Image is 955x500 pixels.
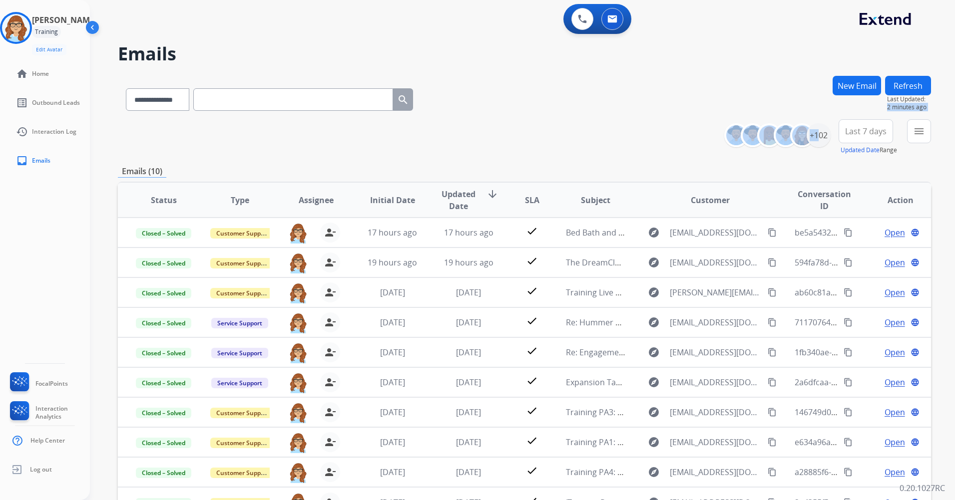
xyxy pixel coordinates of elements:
span: [PERSON_NAME][EMAIL_ADDRESS][PERSON_NAME][DOMAIN_NAME] [670,286,762,298]
span: [EMAIL_ADDRESS][DOMAIN_NAME] [670,256,762,268]
span: Customer [691,194,730,206]
span: [EMAIL_ADDRESS][DOMAIN_NAME] [670,316,762,328]
mat-icon: content_copy [768,318,777,327]
span: Customer Support [210,438,275,448]
mat-icon: language [911,348,920,357]
span: Service Support [211,348,268,358]
mat-icon: language [911,228,920,237]
img: agent-avatar [288,432,308,453]
span: [DATE] [380,437,405,448]
mat-icon: check [526,375,538,387]
span: Training PA1: Do Not Assign ([PERSON_NAME]) [566,437,740,448]
mat-icon: content_copy [844,438,853,447]
mat-icon: content_copy [844,318,853,327]
img: agent-avatar [288,342,308,363]
mat-icon: check [526,285,538,297]
span: [DATE] [456,467,481,478]
h3: [PERSON_NAME] [32,14,97,26]
span: Expansion Tank Claim: Denied [566,377,679,388]
mat-icon: list_alt [16,97,28,109]
mat-icon: person_remove [324,256,336,268]
a: FocalPoints [8,372,68,395]
mat-icon: search [397,94,409,106]
mat-icon: explore [648,227,660,239]
span: [DATE] [380,407,405,418]
span: Closed – Solved [136,318,191,328]
span: [DATE] [380,317,405,328]
mat-icon: person_remove [324,227,336,239]
span: [DATE] [456,287,481,298]
span: Closed – Solved [136,438,191,448]
mat-icon: language [911,378,920,387]
span: [DATE] [456,437,481,448]
span: Open [885,256,905,268]
span: Initial Date [370,194,415,206]
span: [EMAIL_ADDRESS][DOMAIN_NAME] [670,227,762,239]
mat-icon: arrow_downward [486,188,498,200]
span: Outbound Leads [32,99,80,107]
span: [EMAIL_ADDRESS][DOMAIN_NAME] [670,406,762,418]
span: [DATE] [380,377,405,388]
mat-icon: language [911,318,920,327]
p: 0.20.1027RC [900,482,945,494]
span: Customer Support [210,288,275,298]
mat-icon: check [526,345,538,357]
span: [DATE] [380,467,405,478]
img: agent-avatar [288,462,308,483]
span: [DATE] [456,347,481,358]
span: Customer Support [210,258,275,268]
span: e634a96a-04d1-4937-8bd2-1602fccbe8f4 [795,437,946,448]
mat-icon: person_remove [324,466,336,478]
mat-icon: check [526,255,538,267]
span: [EMAIL_ADDRESS][DOMAIN_NAME] [670,436,762,448]
span: 2 minutes ago [887,103,931,111]
span: Last 7 days [845,129,887,133]
span: Open [885,286,905,298]
span: Open [885,466,905,478]
span: Training PA3: Do Not Assign ([PERSON_NAME]) [566,407,740,418]
a: Interaction Analytics [8,401,90,424]
mat-icon: person_remove [324,346,336,358]
span: [EMAIL_ADDRESS][DOMAIN_NAME] [670,466,762,478]
img: agent-avatar [288,402,308,423]
mat-icon: explore [648,376,660,388]
mat-icon: person_remove [324,376,336,388]
mat-icon: explore [648,256,660,268]
mat-icon: content_copy [844,228,853,237]
h2: Emails [118,44,931,64]
span: Help Center [30,437,65,445]
span: [DATE] [456,317,481,328]
mat-icon: language [911,408,920,417]
span: 146749d0-8349-4101-b238-0cf9df6e6280 [795,407,946,418]
span: 17 hours ago [368,227,417,238]
mat-icon: person_remove [324,286,336,298]
img: agent-avatar [288,252,308,273]
mat-icon: language [911,438,920,447]
mat-icon: history [16,126,28,138]
img: agent-avatar [288,223,308,244]
span: 594fa78d-588e-4e68-bd50-7efc925512ff [795,257,942,268]
mat-icon: language [911,468,920,477]
span: Bed Bath and Beyond Barstool Claim Update [566,227,734,238]
div: Training [32,26,61,38]
mat-icon: content_copy [768,258,777,267]
span: Last Updated: [887,95,931,103]
mat-icon: check [526,315,538,327]
mat-icon: person_remove [324,316,336,328]
span: Customer Support [210,468,275,478]
mat-icon: content_copy [844,348,853,357]
span: Customer Support [210,228,275,239]
mat-icon: content_copy [844,288,853,297]
span: Closed – Solved [136,228,191,239]
mat-icon: content_copy [768,468,777,477]
mat-icon: home [16,68,28,80]
mat-icon: content_copy [844,468,853,477]
mat-icon: explore [648,316,660,328]
mat-icon: explore [648,436,660,448]
span: be5a5432-cae4-44b5-b9dd-3315bad1118f [795,227,950,238]
img: agent-avatar [288,312,308,333]
span: Closed – Solved [136,288,191,298]
mat-icon: person_remove [324,436,336,448]
span: Status [151,194,177,206]
span: [DATE] [456,407,481,418]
